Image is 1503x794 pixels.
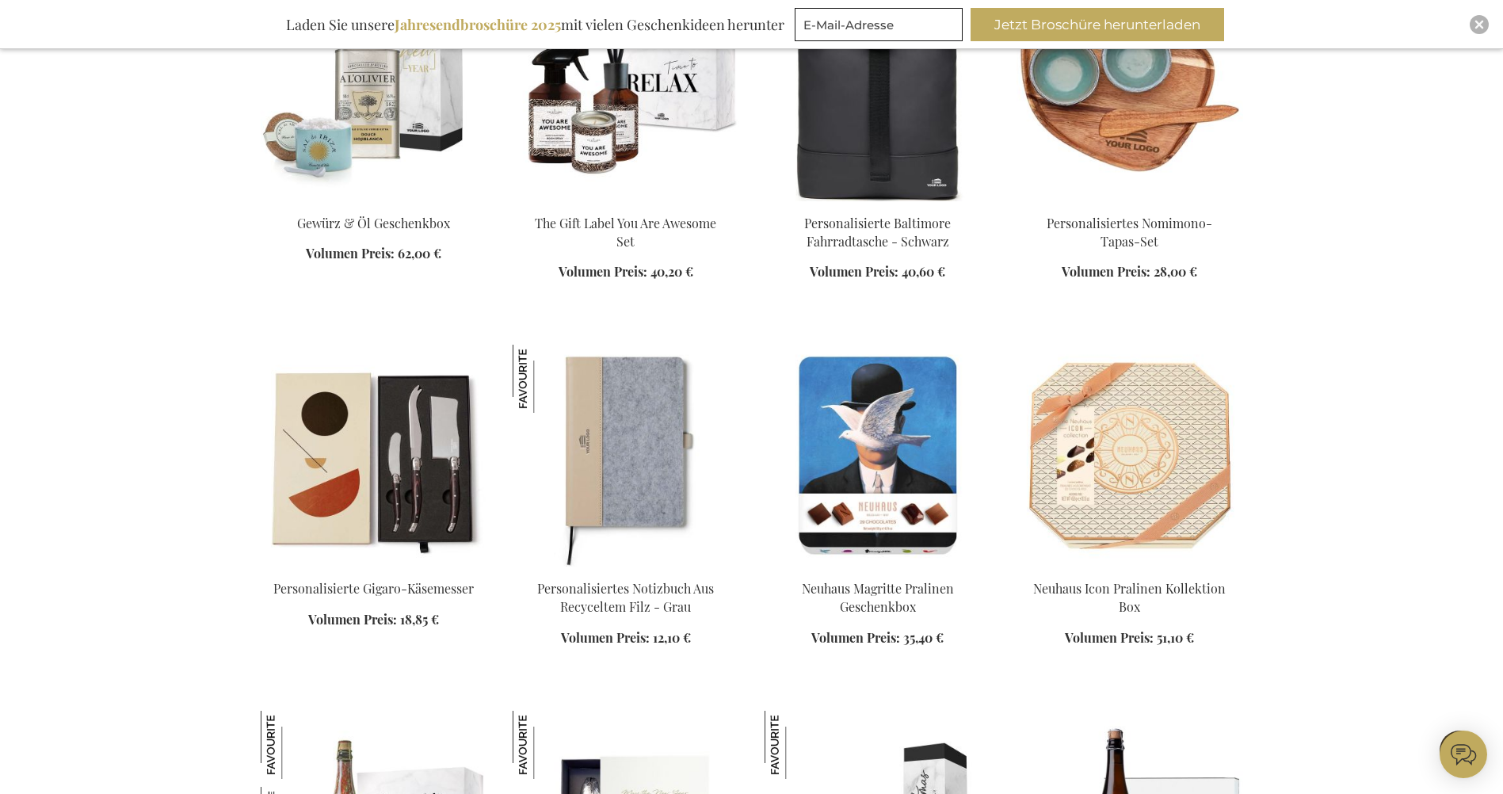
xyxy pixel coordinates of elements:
span: Volumen Preis: [308,611,397,628]
button: Jetzt Broschüre herunterladen [971,8,1224,41]
span: Volumen Preis: [811,629,900,646]
span: Volumen Preis: [559,263,647,280]
a: The Gift Label You Are Awesome Set [535,215,716,250]
a: Volumen Preis: 40,60 € [810,263,945,281]
span: 51,10 € [1157,629,1194,646]
form: marketing offers and promotions [795,8,967,46]
span: 28,00 € [1154,263,1197,280]
a: Volumen Preis: 62,00 € [306,245,441,263]
a: Volumen Preis: 35,40 € [811,629,944,647]
a: Volumen Preis: 51,10 € [1065,629,1194,647]
img: Die Perfect Temptations Box [765,711,833,779]
a: Personalised Baltimore Bike Bag - Black [765,195,991,210]
a: Neuhaus Icon Pralinen Kollektion Box [1033,580,1226,615]
a: Neuhaus Magritte Pralinen Geschenkbox [765,560,991,575]
div: Close [1470,15,1489,34]
div: Laden Sie unsere mit vielen Geschenkideen herunter [279,8,792,41]
a: Volumen Preis: 40,20 € [559,263,693,281]
a: Personalised Gigaro Cheese Knives [261,560,487,575]
span: Volumen Preis: [306,245,395,261]
input: E-Mail-Adresse [795,8,963,41]
a: Gewürz & Öl Geschenkbox [297,215,450,231]
a: Gewürz & Öl Geschenkbox [261,195,487,210]
img: Neuhaus Icon Pralinen Kollektion Box - Exclusive Business Gifts [1017,345,1243,567]
img: Neuhaus Magritte Pralinen Geschenkbox [765,345,991,567]
span: Volumen Preis: [561,629,650,646]
img: Personalisiertes Notizbuch Aus Recyceltem Filz - Grau [513,345,581,413]
img: Personalised Recycled Felt Notebook - Grey [513,345,739,567]
a: Volumen Preis: 12,10 € [561,629,691,647]
a: Neuhaus Magritte Pralinen Geschenkbox [802,580,954,615]
span: 40,20 € [650,263,693,280]
a: Personalisiertes Nomimono-Tapas-Set [1017,195,1243,210]
span: 35,40 € [903,629,944,646]
span: 40,60 € [902,263,945,280]
span: Volumen Preis: [1062,263,1150,280]
img: Close [1474,20,1484,29]
span: Volumen Preis: [810,263,898,280]
a: Personalisiertes Nomimono-Tapas-Set [1047,215,1212,250]
img: Personalised Gigaro Cheese Knives [261,345,487,567]
img: Personalisiertes Zeeland-Muschelbesteck [513,711,581,779]
span: 62,00 € [398,245,441,261]
span: Volumen Preis: [1065,629,1154,646]
a: Volumen Preis: 28,00 € [1062,263,1197,281]
a: Personalisiertes Notizbuch Aus Recyceltem Filz - Grau [537,580,714,615]
span: 12,10 € [653,629,691,646]
span: 18,85 € [400,611,439,628]
img: Dame Jeanne Biermocktail Apéro Geschenkbox [261,711,329,779]
a: The Gift Label You Are Awesome Set [513,195,739,210]
a: Neuhaus Icon Pralinen Kollektion Box - Exclusive Business Gifts [1017,560,1243,575]
a: Personalisierte Baltimore Fahrradtasche - Schwarz [804,215,951,250]
iframe: belco-activator-frame [1440,731,1487,778]
a: Personalised Recycled Felt Notebook - Grey Personalisiertes Notizbuch Aus Recyceltem Filz - Grau [513,560,739,575]
b: Jahresendbroschüre 2025 [395,15,561,34]
a: Volumen Preis: 18,85 € [308,611,439,629]
a: Personalisierte Gigaro-Käsemesser [273,580,474,597]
